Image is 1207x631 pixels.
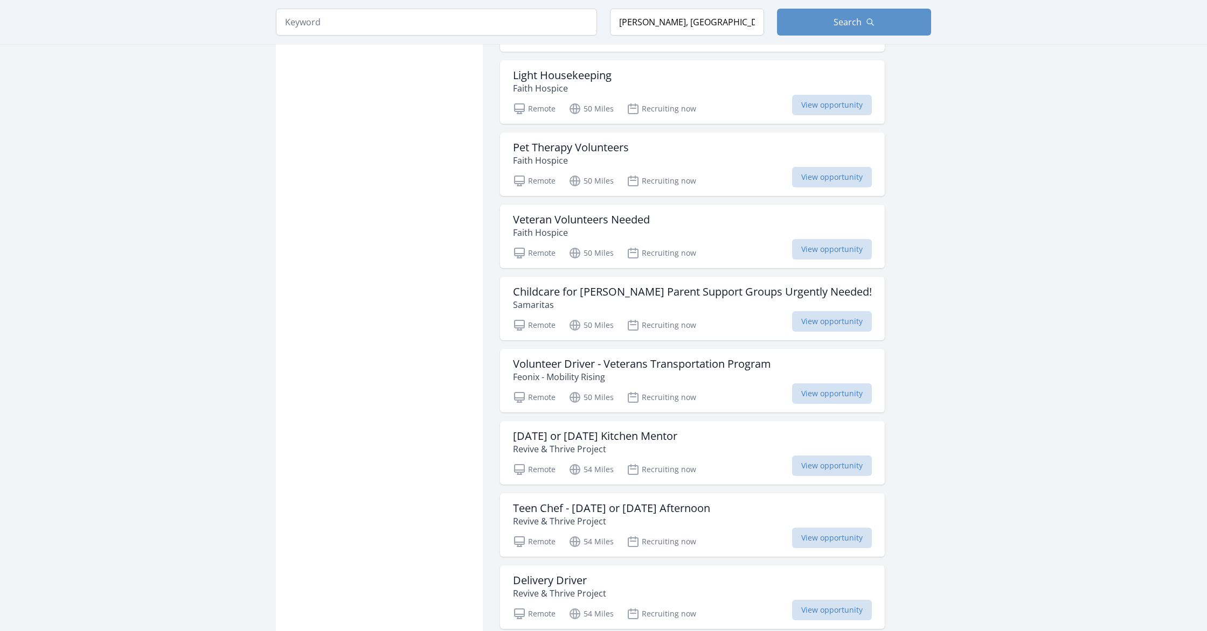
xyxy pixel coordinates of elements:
a: Teen Chef - [DATE] or [DATE] Afternoon Revive & Thrive Project Remote 54 Miles Recruiting now Vie... [500,493,885,557]
h3: [DATE] or [DATE] Kitchen Mentor [513,430,677,443]
span: View opportunity [792,167,872,187]
span: View opportunity [792,311,872,332]
a: Veteran Volunteers Needed Faith Hospice Remote 50 Miles Recruiting now View opportunity [500,205,885,268]
p: Recruiting now [627,102,696,115]
p: Remote [513,391,556,404]
a: Volunteer Driver - Veterans Transportation Program Feonix - Mobility Rising Remote 50 Miles Recru... [500,349,885,412]
button: Search [777,9,931,36]
span: View opportunity [792,383,872,404]
h3: Light Housekeeping [513,69,612,82]
p: Revive & Thrive Project [513,443,677,455]
p: 54 Miles [568,463,614,476]
p: Remote [513,463,556,476]
p: Remote [513,102,556,115]
p: Recruiting now [627,391,696,404]
p: Recruiting now [627,607,696,620]
a: Delivery Driver Revive & Thrive Project Remote 54 Miles Recruiting now View opportunity [500,565,885,629]
span: View opportunity [792,95,872,115]
h3: Volunteer Driver - Veterans Transportation Program [513,357,771,370]
a: Light Housekeeping Faith Hospice Remote 50 Miles Recruiting now View opportunity [500,60,885,124]
h3: Childcare for [PERSON_NAME] Parent Support Groups Urgently Needed! [513,285,872,298]
h3: Veteran Volunteers Needed [513,213,650,226]
span: Search [834,16,862,29]
p: Remote [513,607,556,620]
p: Remote [513,247,556,260]
p: Faith Hospice [513,154,629,167]
p: Faith Hospice [513,82,612,95]
h3: Teen Chef - [DATE] or [DATE] Afternoon [513,502,710,515]
p: Remote [513,174,556,187]
p: Recruiting now [627,463,696,476]
span: View opportunity [792,528,872,548]
input: Location [610,9,764,36]
p: Remote [513,319,556,332]
p: Recruiting now [627,174,696,187]
span: View opportunity [792,455,872,476]
a: Childcare for [PERSON_NAME] Parent Support Groups Urgently Needed! Samaritas Remote 50 Miles Recr... [500,277,885,340]
h3: Pet Therapy Volunteers [513,141,629,154]
p: 50 Miles [568,247,614,260]
p: 50 Miles [568,174,614,187]
a: [DATE] or [DATE] Kitchen Mentor Revive & Thrive Project Remote 54 Miles Recruiting now View oppor... [500,421,885,485]
p: Recruiting now [627,319,696,332]
p: 54 Miles [568,607,614,620]
p: Feonix - Mobility Rising [513,370,771,383]
span: View opportunity [792,600,872,620]
p: Samaritas [513,298,872,311]
p: 54 Miles [568,535,614,548]
p: Revive & Thrive Project [513,515,710,528]
p: Remote [513,535,556,548]
input: Keyword [276,9,597,36]
p: 50 Miles [568,102,614,115]
span: View opportunity [792,239,872,260]
p: Recruiting now [627,535,696,548]
h3: Delivery Driver [513,574,606,587]
p: Recruiting now [627,247,696,260]
p: 50 Miles [568,319,614,332]
p: 50 Miles [568,391,614,404]
p: Faith Hospice [513,226,650,239]
a: Pet Therapy Volunteers Faith Hospice Remote 50 Miles Recruiting now View opportunity [500,132,885,196]
p: Revive & Thrive Project [513,587,606,600]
